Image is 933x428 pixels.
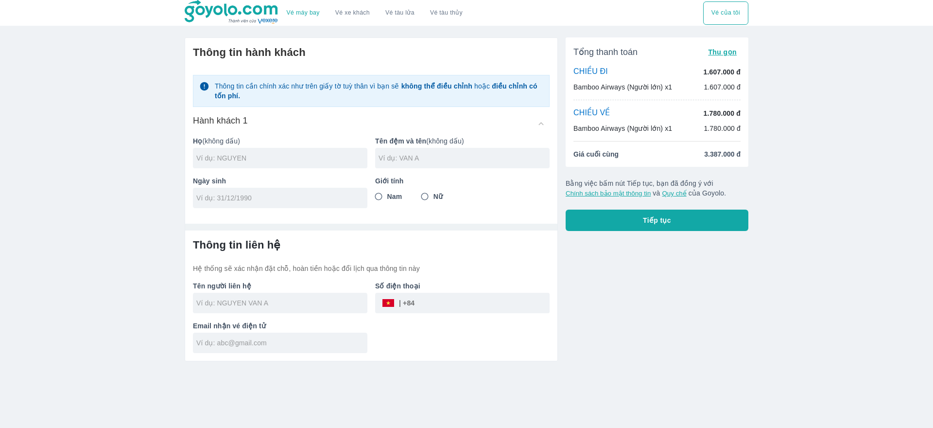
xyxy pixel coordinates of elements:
b: Số điện thoại [375,282,420,290]
button: Vé của tôi [703,1,748,25]
p: Bamboo Airways (Người lớn) x1 [573,82,672,92]
span: Nữ [433,192,443,201]
p: 1.780.000 đ [704,124,741,133]
input: Ví dụ: NGUYEN VAN A [196,298,367,308]
span: Tiếp tục [643,215,671,225]
p: Hệ thống sẽ xác nhận đặt chỗ, hoàn tiền hoặc đổi lịch qua thông tin này [193,264,550,273]
button: Chính sách bảo mật thông tin [566,190,651,197]
p: Giới tính [375,176,550,186]
button: Vé tàu thủy [422,1,470,25]
button: Tiếp tục [566,210,748,231]
p: Ngày sinh [193,176,367,186]
input: Ví dụ: abc@gmail.com [196,338,367,348]
input: Ví dụ: VAN A [379,153,550,163]
span: Thu gọn [708,48,737,56]
p: 1.607.000 đ [704,67,741,77]
strong: không thể điều chỉnh [401,82,472,90]
input: Ví dụ: NGUYEN [196,153,367,163]
p: 1.607.000 đ [704,82,741,92]
p: Bamboo Airways (Người lớn) x1 [573,124,672,133]
p: CHIỀU ĐI [573,67,608,77]
p: CHIỀU VỀ [573,108,610,119]
a: Vé xe khách [335,9,370,17]
a: Vé máy bay [287,9,320,17]
div: choose transportation mode [703,1,748,25]
b: Tên đệm và tên [375,137,426,145]
p: Bằng việc bấm nút Tiếp tục, bạn đã đồng ý với và của Goyolo. [566,178,748,198]
h6: Thông tin liên hệ [193,238,550,252]
p: (không dấu) [375,136,550,146]
b: Họ [193,137,202,145]
span: 3.387.000 đ [704,149,741,159]
a: Vé tàu lửa [378,1,422,25]
p: Thông tin cần chính xác như trên giấy tờ tuỳ thân vì bạn sẽ hoặc [215,81,543,101]
button: Quy chế [662,190,686,197]
button: Thu gọn [704,45,741,59]
h6: Thông tin hành khách [193,46,550,59]
input: Ví dụ: 31/12/1990 [196,193,358,203]
p: (không dấu) [193,136,367,146]
b: Tên người liên hệ [193,282,251,290]
p: 1.780.000 đ [704,108,741,118]
span: Tổng thanh toán [573,46,638,58]
h6: Hành khách 1 [193,115,248,126]
div: choose transportation mode [279,1,470,25]
span: Giá cuối cùng [573,149,619,159]
b: Email nhận vé điện tử [193,322,266,330]
span: Nam [387,192,402,201]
